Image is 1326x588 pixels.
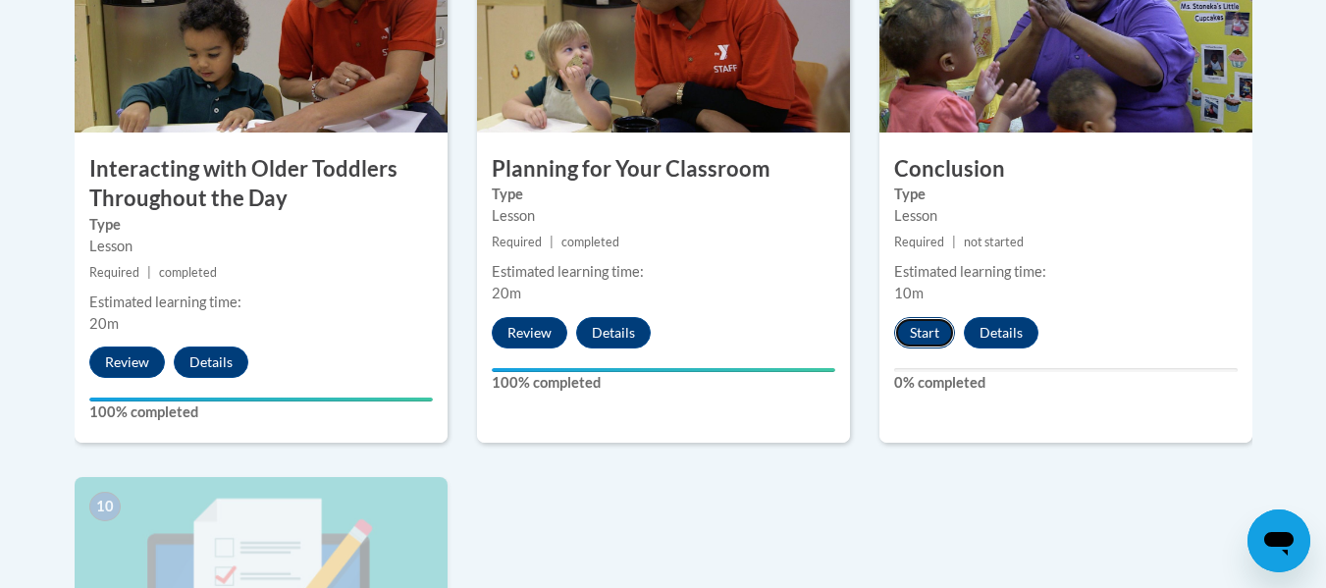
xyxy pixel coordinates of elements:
[492,184,835,205] label: Type
[879,154,1252,185] h3: Conclusion
[492,235,542,249] span: Required
[89,315,119,332] span: 20m
[89,292,433,313] div: Estimated learning time:
[477,154,850,185] h3: Planning for Your Classroom
[492,205,835,227] div: Lesson
[159,265,217,280] span: completed
[964,317,1038,348] button: Details
[89,265,139,280] span: Required
[894,184,1238,205] label: Type
[492,368,835,372] div: Your progress
[89,214,433,236] label: Type
[492,372,835,394] label: 100% completed
[894,261,1238,283] div: Estimated learning time:
[89,236,433,257] div: Lesson
[492,317,567,348] button: Review
[492,285,521,301] span: 20m
[952,235,956,249] span: |
[147,265,151,280] span: |
[174,347,248,378] button: Details
[89,347,165,378] button: Review
[894,235,944,249] span: Required
[561,235,619,249] span: completed
[576,317,651,348] button: Details
[964,235,1024,249] span: not started
[75,154,448,215] h3: Interacting with Older Toddlers Throughout the Day
[894,285,924,301] span: 10m
[89,492,121,521] span: 10
[894,317,955,348] button: Start
[89,401,433,423] label: 100% completed
[550,235,554,249] span: |
[492,261,835,283] div: Estimated learning time:
[894,372,1238,394] label: 0% completed
[1247,509,1310,572] iframe: Button to launch messaging window
[894,205,1238,227] div: Lesson
[89,398,433,401] div: Your progress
